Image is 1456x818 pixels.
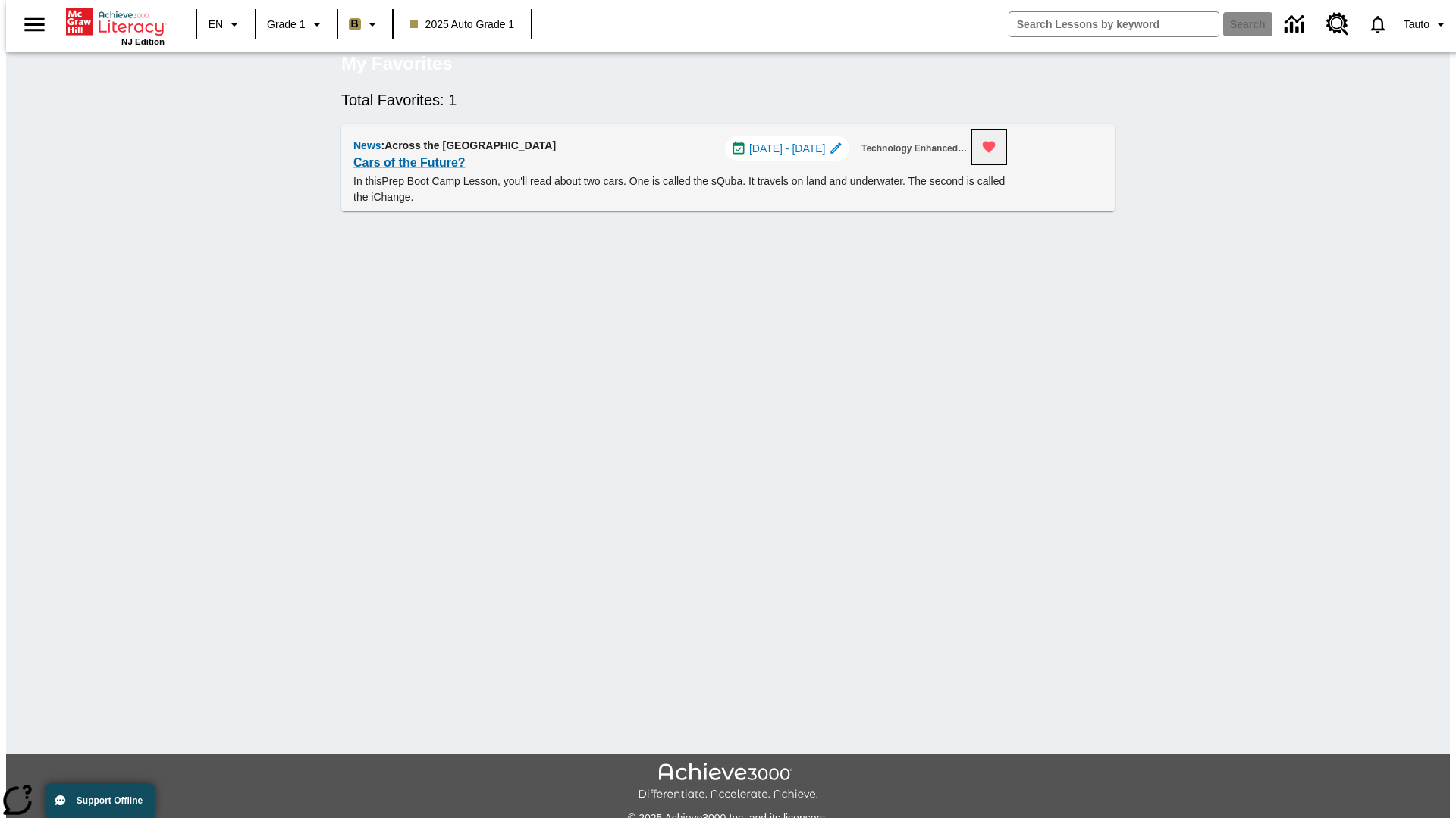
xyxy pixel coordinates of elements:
[1276,4,1317,45] a: Data Center
[353,139,381,151] span: News
[638,763,818,801] img: Achieve3000 Differentiate Accelerate Achieve
[1358,5,1398,44] a: Notifications
[45,783,155,818] button: Support Offline
[749,141,826,157] span: [DATE] - [DATE]
[12,2,57,47] button: Open side menu
[381,139,557,151] span: : Across the [GEOGRAPHIC_DATA]
[1398,11,1456,38] button: Profile/Settings
[343,11,388,38] button: Boost Class color is light brown. Change class color
[66,5,165,46] div: Home
[410,17,515,33] span: 2025 Auto Grade 1
[353,173,1006,205] p: In this
[972,130,1006,164] button: Remove from Favorites
[121,37,165,46] span: NJ Edition
[209,17,223,33] span: EN
[353,152,466,173] a: Cars of the Future?
[261,11,332,38] button: Grade: Grade 1, Select a grade
[353,175,1005,203] testabrev: Prep Boot Camp Lesson, you'll read about two cars. One is called the sQuba. It travels on land an...
[1317,4,1358,45] a: Resource Center, Will open in new tab
[1404,17,1429,33] span: Tauto
[341,88,1115,112] h6: Total Favorites: 1
[855,136,975,161] button: Technology Enhanced Item
[267,17,306,33] span: Grade 1
[351,14,359,33] span: B
[66,7,165,37] a: Home
[77,795,143,806] span: Support Offline
[861,141,969,157] span: Technology Enhanced Item
[1009,12,1219,36] input: search field
[341,52,453,76] h5: My Favorites
[202,11,250,38] button: Language: EN, Select a language
[725,136,849,161] div: Jul 01 - Aug 01 Choose Dates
